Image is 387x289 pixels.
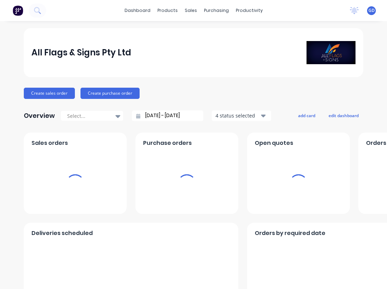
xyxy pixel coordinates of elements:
button: 4 status selected [212,110,271,121]
div: Overview [24,109,55,123]
button: edit dashboard [324,111,363,120]
div: purchasing [200,5,232,16]
span: Sales orders [31,139,68,147]
img: All Flags & Signs Pty Ltd [307,41,356,64]
button: Create purchase order [80,88,140,99]
span: Deliveries scheduled [31,229,93,237]
div: All Flags & Signs Pty Ltd [31,46,131,60]
button: add card [294,111,320,120]
div: sales [181,5,200,16]
img: Factory [13,5,23,16]
button: Create sales order [24,88,75,99]
span: GD [368,7,375,14]
div: 4 status selected [216,112,260,119]
div: productivity [232,5,266,16]
div: products [154,5,181,16]
span: Open quotes [255,139,293,147]
span: Purchase orders [143,139,192,147]
span: Orders by required date [255,229,325,237]
a: dashboard [121,5,154,16]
